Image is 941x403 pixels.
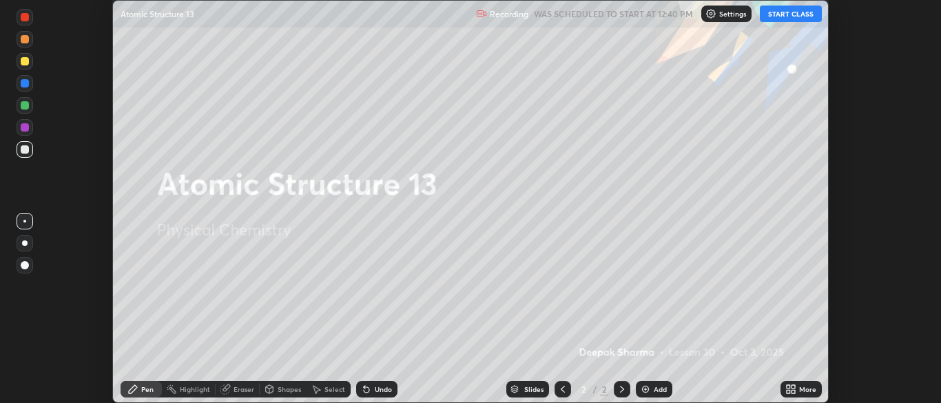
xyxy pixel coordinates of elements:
img: recording.375f2c34.svg [476,8,487,19]
div: Select [324,386,345,393]
div: More [799,386,816,393]
div: Eraser [234,386,254,393]
div: Pen [141,386,154,393]
p: Recording [490,9,528,19]
button: START CLASS [760,6,822,22]
div: 2 [577,385,590,393]
div: Undo [375,386,392,393]
div: Highlight [180,386,210,393]
h5: WAS SCHEDULED TO START AT 12:40 PM [534,8,693,20]
div: Add [654,386,667,393]
div: / [593,385,597,393]
div: Slides [524,386,544,393]
p: Settings [719,10,746,17]
img: class-settings-icons [705,8,716,19]
div: 2 [600,383,608,395]
div: Shapes [278,386,301,393]
img: add-slide-button [640,384,651,395]
p: Atomic Structure 13 [121,8,194,19]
